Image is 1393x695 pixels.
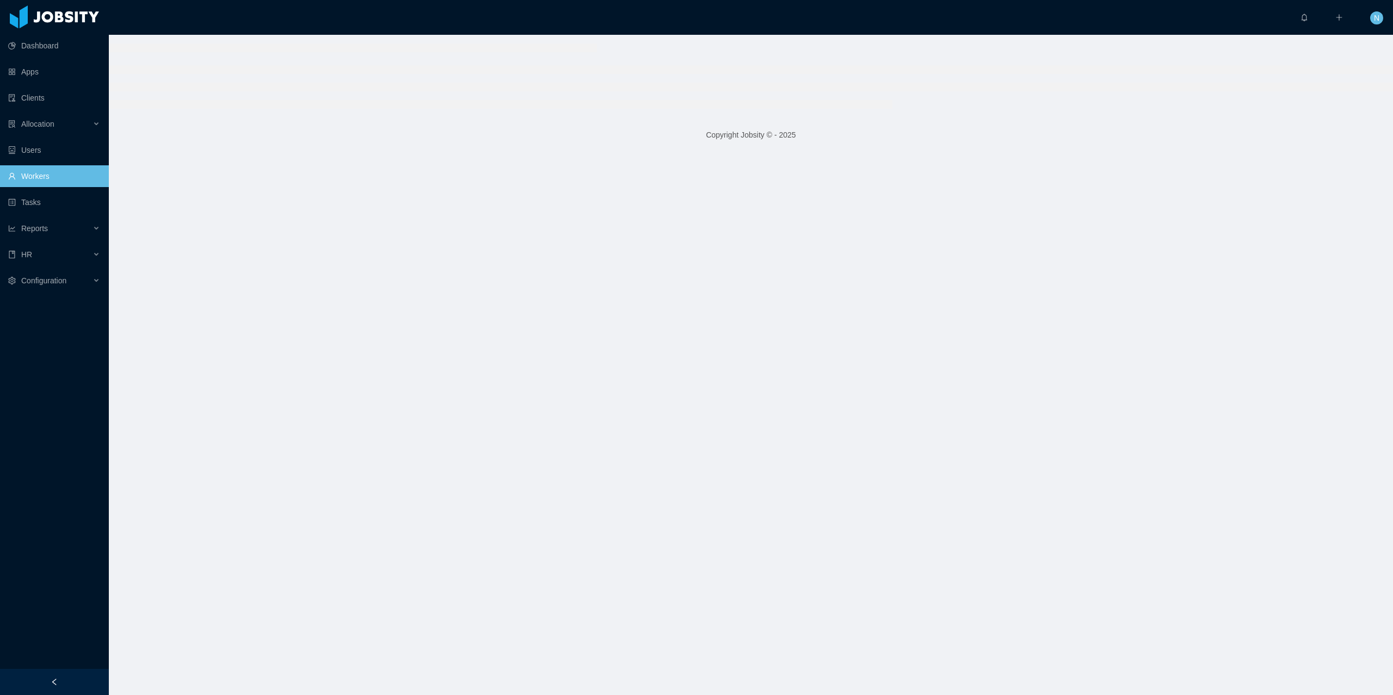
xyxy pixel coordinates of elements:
[21,250,32,259] span: HR
[8,277,16,284] i: icon: setting
[8,61,100,83] a: icon: appstoreApps
[8,139,100,161] a: icon: robotUsers
[8,120,16,128] i: icon: solution
[8,191,100,213] a: icon: profileTasks
[8,165,100,187] a: icon: userWorkers
[1300,14,1308,21] i: icon: bell
[21,224,48,233] span: Reports
[21,120,54,128] span: Allocation
[109,116,1393,154] footer: Copyright Jobsity © - 2025
[21,276,66,285] span: Configuration
[1308,8,1319,19] sup: 0
[1374,11,1379,24] span: N
[8,225,16,232] i: icon: line-chart
[8,35,100,57] a: icon: pie-chartDashboard
[8,87,100,109] a: icon: auditClients
[8,251,16,258] i: icon: book
[1335,14,1343,21] i: icon: plus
